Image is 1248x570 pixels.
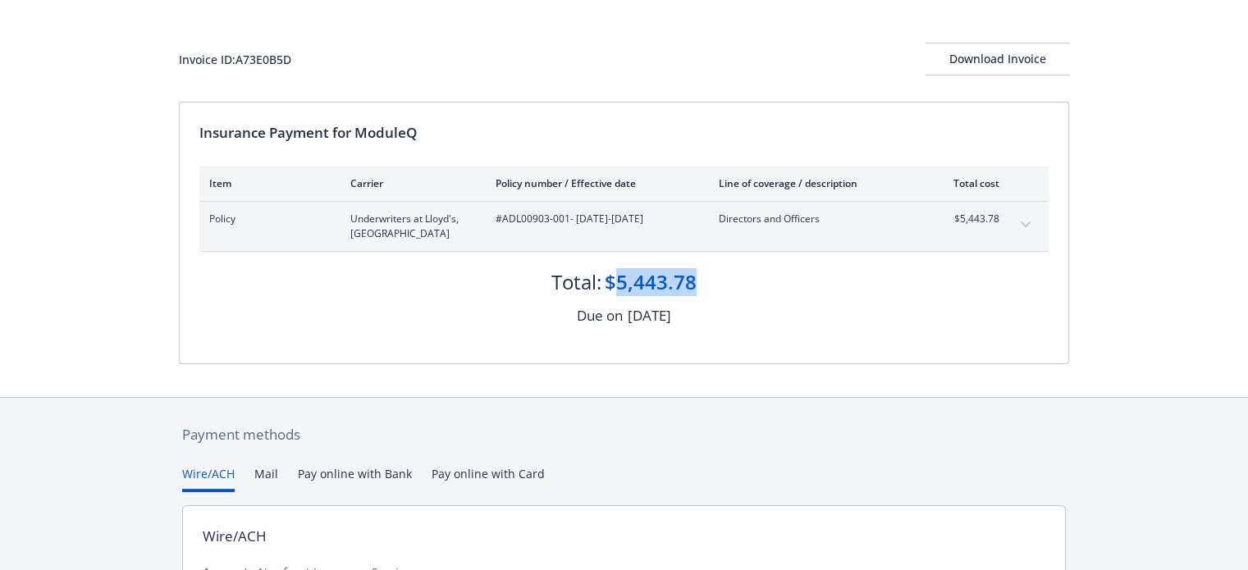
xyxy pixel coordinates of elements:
[938,212,999,226] span: $5,443.78
[719,176,912,190] div: Line of coverage / description
[350,212,469,241] span: Underwriters at Lloyd's, [GEOGRAPHIC_DATA]
[628,305,671,326] div: [DATE]
[496,176,693,190] div: Policy number / Effective date
[926,43,1069,75] button: Download Invoice
[209,212,324,226] span: Policy
[199,122,1049,144] div: Insurance Payment for ModuleQ
[605,268,697,296] div: $5,443.78
[203,526,267,547] div: Wire/ACH
[551,268,601,296] div: Total:
[350,176,469,190] div: Carrier
[182,465,235,492] button: Wire/ACH
[179,51,291,68] div: Invoice ID: A73E0B5D
[719,212,912,226] span: Directors and Officers
[926,43,1069,75] div: Download Invoice
[254,465,278,492] button: Mail
[199,202,1049,251] div: PolicyUnderwriters at Lloyd's, [GEOGRAPHIC_DATA]#ADL00903-001- [DATE]-[DATE]Directors and Officer...
[432,465,545,492] button: Pay online with Card
[1013,212,1039,238] button: expand content
[938,176,999,190] div: Total cost
[577,305,623,326] div: Due on
[496,212,693,226] span: #ADL00903-001 - [DATE]-[DATE]
[298,465,412,492] button: Pay online with Bank
[182,424,1066,445] div: Payment methods
[209,176,324,190] div: Item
